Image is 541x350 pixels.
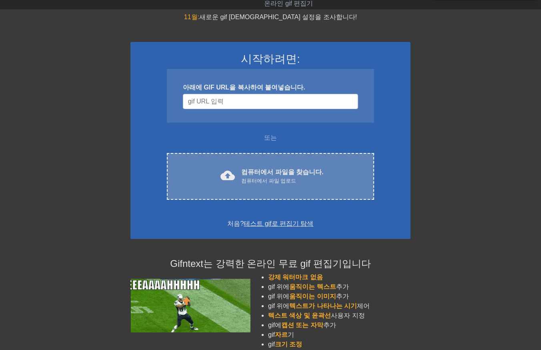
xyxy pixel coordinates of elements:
[268,340,411,349] li: gif
[141,219,400,229] div: 처음?
[241,169,323,175] font: 컴퓨터에서 파일을 찾습니다.
[268,301,411,311] li: gif 위에 제어
[244,220,313,227] a: 테스트 gif로 편집기 탐색
[130,258,411,270] h4: Gifntext는 강력한 온라인 무료 gif 편집기입니다
[275,341,302,348] span: 크기 조정
[268,282,411,292] li: gif 위에 추가
[268,330,411,340] li: gif 기
[290,293,336,300] span: 움직이는 이미지
[220,168,235,183] span: cloud_upload
[241,177,323,185] div: 컴퓨터에서 파일 업로드
[290,302,357,309] span: 텍스트가 나타나는 시기
[268,312,331,319] span: 텍스트 색상 및 윤곽선
[275,331,288,338] span: 자르
[268,320,411,330] li: gif에 추가
[130,12,411,22] div: 새로운 gif [DEMOGRAPHIC_DATA] 설정을 조사합니다!
[183,83,358,92] div: 아래에 GIF URL을 복사하여 붙여넣습니다.
[268,274,323,280] span: 강제 워터마크 없음
[290,283,336,290] span: 움직이는 텍스트
[151,133,390,143] div: 또는
[184,14,199,20] span: 11월:
[281,322,323,328] span: 캡션 또는 자막
[268,292,411,301] li: gif 위에 추가
[183,94,358,109] input: 사용자 이름
[141,52,400,66] h3: 시작하려면:
[268,311,411,320] li: 사용자 지정
[130,279,250,332] img: football_small.gif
